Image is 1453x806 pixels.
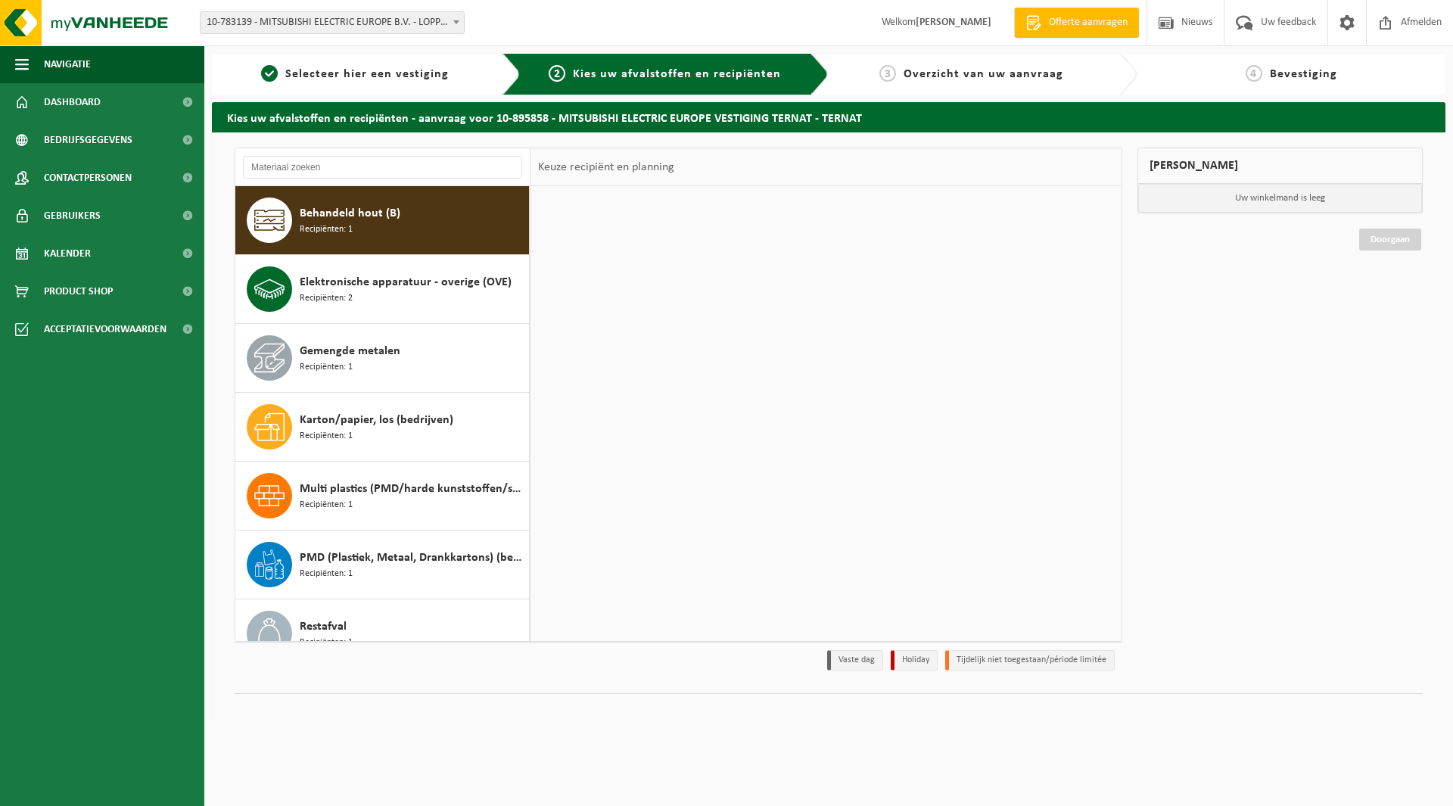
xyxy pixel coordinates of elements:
[879,65,896,82] span: 3
[300,549,525,567] span: PMD (Plastiek, Metaal, Drankkartons) (bedrijven)
[235,531,530,599] button: PMD (Plastiek, Metaal, Drankkartons) (bedrijven) Recipiënten: 1
[261,65,278,82] span: 1
[44,121,132,159] span: Bedrijfsgegevens
[300,636,353,650] span: Recipiënten: 1
[300,429,353,443] span: Recipiënten: 1
[300,223,353,237] span: Recipiënten: 1
[235,393,530,462] button: Karton/papier, los (bedrijven) Recipiënten: 1
[44,83,101,121] span: Dashboard
[549,65,565,82] span: 2
[300,342,400,360] span: Gemengde metalen
[891,650,938,671] li: Holiday
[44,310,166,348] span: Acceptatievoorwaarden
[1246,65,1262,82] span: 4
[827,650,883,671] li: Vaste dag
[300,291,353,306] span: Recipiënten: 2
[235,324,530,393] button: Gemengde metalen Recipiënten: 1
[573,68,781,80] span: Kies uw afvalstoffen en recipiënten
[300,204,400,223] span: Behandeld hout (B)
[1045,15,1131,30] span: Offerte aanvragen
[44,45,91,83] span: Navigatie
[300,618,347,636] span: Restafval
[44,235,91,272] span: Kalender
[300,360,353,375] span: Recipiënten: 1
[1270,68,1337,80] span: Bevestiging
[235,599,530,668] button: Restafval Recipiënten: 1
[235,255,530,324] button: Elektronische apparatuur - overige (OVE) Recipiënten: 2
[904,68,1063,80] span: Overzicht van uw aanvraag
[916,17,991,28] strong: [PERSON_NAME]
[44,272,113,310] span: Product Shop
[300,273,512,291] span: Elektronische apparatuur - overige (OVE)
[44,159,132,197] span: Contactpersonen
[1138,184,1423,213] p: Uw winkelmand is leeg
[201,12,464,33] span: 10-783139 - MITSUBISHI ELECTRIC EUROPE B.V. - LOPPEM
[530,148,682,186] div: Keuze recipiënt en planning
[200,11,465,34] span: 10-783139 - MITSUBISHI ELECTRIC EUROPE B.V. - LOPPEM
[300,498,353,512] span: Recipiënten: 1
[300,567,353,581] span: Recipiënten: 1
[1359,229,1421,251] a: Doorgaan
[300,480,525,498] span: Multi plastics (PMD/harde kunststoffen/spanbanden/EPS/folie naturel/folie gemengd)
[1014,8,1139,38] a: Offerte aanvragen
[285,68,449,80] span: Selecteer hier een vestiging
[235,186,530,255] button: Behandeld hout (B) Recipiënten: 1
[300,411,453,429] span: Karton/papier, los (bedrijven)
[235,462,530,531] button: Multi plastics (PMD/harde kunststoffen/spanbanden/EPS/folie naturel/folie gemengd) Recipiënten: 1
[212,102,1445,132] h2: Kies uw afvalstoffen en recipiënten - aanvraag voor 10-895858 - MITSUBISHI ELECTRIC EUROPE VESTIG...
[219,65,490,83] a: 1Selecteer hier een vestiging
[1137,148,1423,184] div: [PERSON_NAME]
[945,650,1115,671] li: Tijdelijk niet toegestaan/période limitée
[243,156,522,179] input: Materiaal zoeken
[44,197,101,235] span: Gebruikers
